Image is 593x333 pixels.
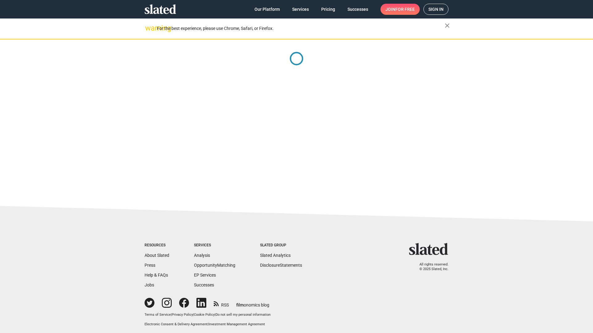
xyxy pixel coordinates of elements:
[260,243,302,248] div: Slated Group
[208,322,208,326] span: |
[193,313,194,317] span: |
[145,263,155,268] a: Press
[145,253,169,258] a: About Slated
[145,322,208,326] a: Electronic Consent & Delivery Agreement
[145,313,171,317] a: Terms of Service
[292,4,309,15] span: Services
[260,263,302,268] a: DisclosureStatements
[321,4,335,15] span: Pricing
[194,313,215,317] a: Cookie Policy
[194,273,216,277] a: EP Services
[194,263,235,268] a: OpportunityMatching
[208,322,265,326] a: Investment Management Agreement
[395,4,415,15] span: for free
[260,253,291,258] a: Slated Analytics
[171,313,172,317] span: |
[254,4,280,15] span: Our Platform
[236,302,244,307] span: film
[145,24,153,32] mat-icon: warning
[194,243,235,248] div: Services
[413,262,448,271] p: All rights reserved. © 2025 Slated, Inc.
[214,298,229,308] a: RSS
[428,4,444,14] span: Sign in
[444,22,451,29] mat-icon: close
[316,4,340,15] a: Pricing
[145,243,169,248] div: Resources
[385,4,415,15] span: Join
[343,4,373,15] a: Successes
[381,4,420,15] a: Joinfor free
[145,282,154,287] a: Jobs
[194,282,214,287] a: Successes
[347,4,368,15] span: Successes
[216,313,271,317] button: Do not sell my personal information
[423,4,448,15] a: Sign in
[194,253,210,258] a: Analysis
[145,273,168,277] a: Help & FAQs
[172,313,193,317] a: Privacy Policy
[287,4,314,15] a: Services
[250,4,285,15] a: Our Platform
[157,24,445,33] div: For the best experience, please use Chrome, Safari, or Firefox.
[236,297,269,308] a: filmonomics blog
